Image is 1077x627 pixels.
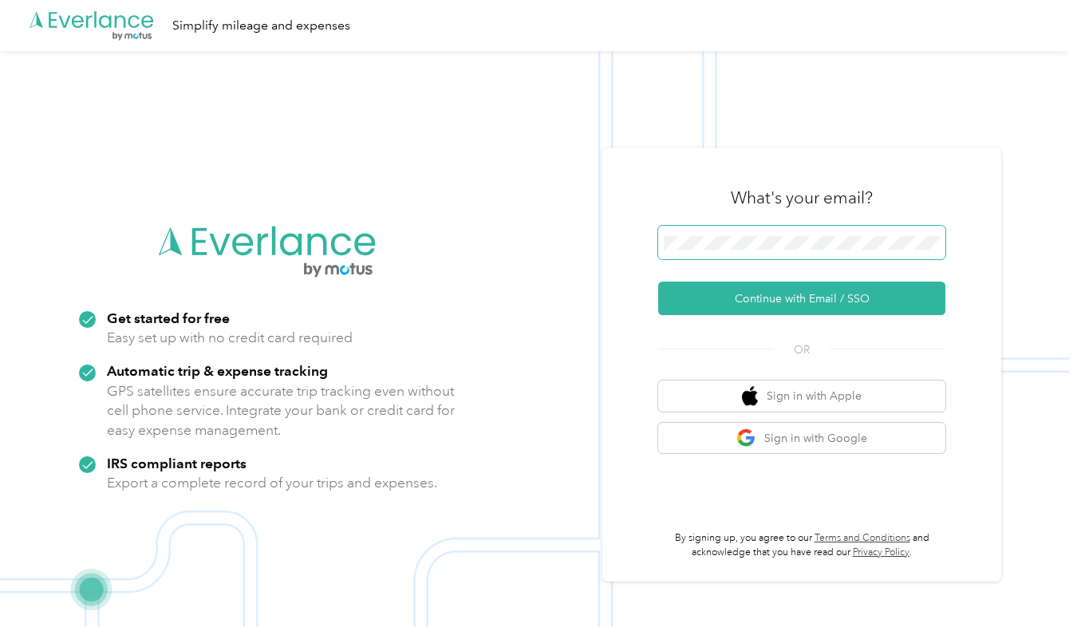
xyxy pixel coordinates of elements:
[658,531,945,559] p: By signing up, you agree to our and acknowledge that you have read our .
[731,187,873,209] h3: What's your email?
[658,282,945,315] button: Continue with Email / SSO
[774,341,830,358] span: OR
[107,473,437,493] p: Export a complete record of your trips and expenses.
[658,423,945,454] button: google logoSign in with Google
[172,16,350,36] div: Simplify mileage and expenses
[815,532,910,544] a: Terms and Conditions
[736,428,756,448] img: google logo
[853,546,909,558] a: Privacy Policy
[107,310,230,326] strong: Get started for free
[107,328,353,348] p: Easy set up with no credit card required
[107,455,247,471] strong: IRS compliant reports
[107,381,456,440] p: GPS satellites ensure accurate trip tracking even without cell phone service. Integrate your bank...
[107,362,328,379] strong: Automatic trip & expense tracking
[742,386,758,406] img: apple logo
[658,381,945,412] button: apple logoSign in with Apple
